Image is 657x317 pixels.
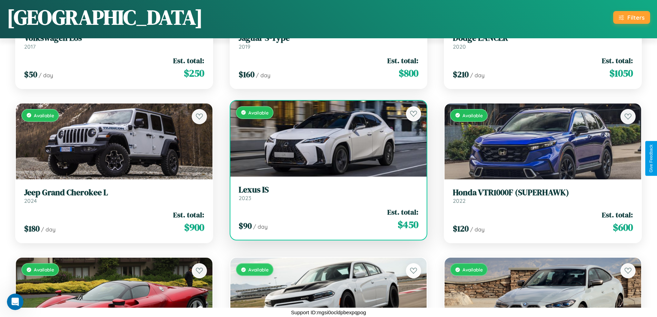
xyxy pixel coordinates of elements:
[239,33,419,50] a: Jaguar S-Type2019
[7,3,203,31] h1: [GEOGRAPHIC_DATA]
[253,223,268,230] span: / day
[453,43,466,50] span: 2020
[398,218,418,231] span: $ 450
[256,72,270,79] span: / day
[613,11,650,24] button: Filters
[453,223,469,234] span: $ 120
[602,56,633,66] span: Est. total:
[34,267,54,273] span: Available
[399,66,418,80] span: $ 800
[24,33,204,50] a: Volkswagen Eos2017
[470,72,485,79] span: / day
[39,72,53,79] span: / day
[24,69,37,80] span: $ 50
[7,294,23,310] iframe: Intercom live chat
[470,226,485,233] span: / day
[24,197,37,204] span: 2024
[239,195,251,201] span: 2023
[248,110,269,116] span: Available
[239,33,419,43] h3: Jaguar S-Type
[184,66,204,80] span: $ 250
[453,69,469,80] span: $ 210
[41,226,56,233] span: / day
[291,308,366,317] p: Support ID: mgsi0ocldpbexpqpog
[24,223,40,234] span: $ 180
[184,220,204,234] span: $ 900
[609,66,633,80] span: $ 1050
[602,210,633,220] span: Est. total:
[453,188,633,198] h3: Honda VTR1000F (SUPERHAWK)
[239,69,255,80] span: $ 160
[239,185,419,202] a: Lexus IS2023
[24,188,204,205] a: Jeep Grand Cherokee L2024
[453,33,633,43] h3: Dodge LANCER
[387,207,418,217] span: Est. total:
[627,14,645,21] div: Filters
[453,188,633,205] a: Honda VTR1000F (SUPERHAWK)2022
[462,112,483,118] span: Available
[649,145,654,172] div: Give Feedback
[34,112,54,118] span: Available
[462,267,483,273] span: Available
[453,33,633,50] a: Dodge LANCER2020
[453,197,466,204] span: 2022
[613,220,633,234] span: $ 600
[24,43,36,50] span: 2017
[248,267,269,273] span: Available
[24,33,204,43] h3: Volkswagen Eos
[173,56,204,66] span: Est. total:
[173,210,204,220] span: Est. total:
[239,220,252,231] span: $ 90
[239,43,250,50] span: 2019
[239,185,419,195] h3: Lexus IS
[24,188,204,198] h3: Jeep Grand Cherokee L
[387,56,418,66] span: Est. total:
